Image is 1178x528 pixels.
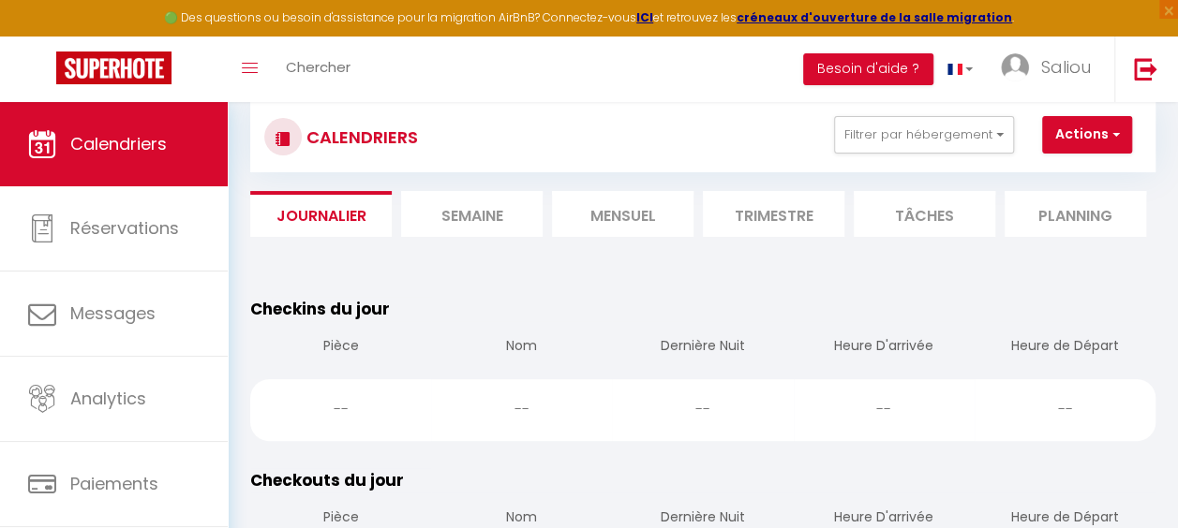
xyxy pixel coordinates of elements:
div: -- [250,379,431,440]
li: Journalier [250,191,392,237]
a: créneaux d'ouverture de la salle migration [737,9,1012,25]
li: Semaine [401,191,543,237]
img: Super Booking [56,51,171,84]
h3: CALENDRIERS [302,116,418,158]
th: Pièce [250,321,431,374]
span: Checkouts du jour [250,469,404,491]
span: Messages [70,301,156,325]
div: -- [431,379,612,440]
a: ... Saliou [987,37,1114,102]
div: -- [975,379,1156,440]
th: Heure D'arrivée [794,321,975,374]
a: Chercher [272,37,365,102]
li: Planning [1005,191,1146,237]
div: -- [794,379,975,440]
span: Chercher [286,57,350,77]
iframe: Chat [1098,444,1164,514]
span: Checkins du jour [250,298,390,320]
img: logout [1134,57,1157,81]
li: Mensuel [552,191,693,237]
img: ... [1001,53,1029,81]
li: Trimestre [703,191,844,237]
li: Tâches [854,191,995,237]
button: Filtrer par hébergement [834,116,1014,154]
button: Ouvrir le widget de chat LiveChat [15,7,71,64]
span: Calendriers [70,132,167,155]
span: Réservations [70,216,179,240]
span: Paiements [70,472,158,495]
span: Saliou [1041,55,1091,79]
a: ICI [636,9,653,25]
span: Analytics [70,387,146,410]
th: Dernière Nuit [612,321,793,374]
th: Heure de Départ [975,321,1156,374]
button: Actions [1042,116,1132,154]
div: -- [612,379,793,440]
th: Nom [431,321,612,374]
button: Besoin d'aide ? [803,53,933,85]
